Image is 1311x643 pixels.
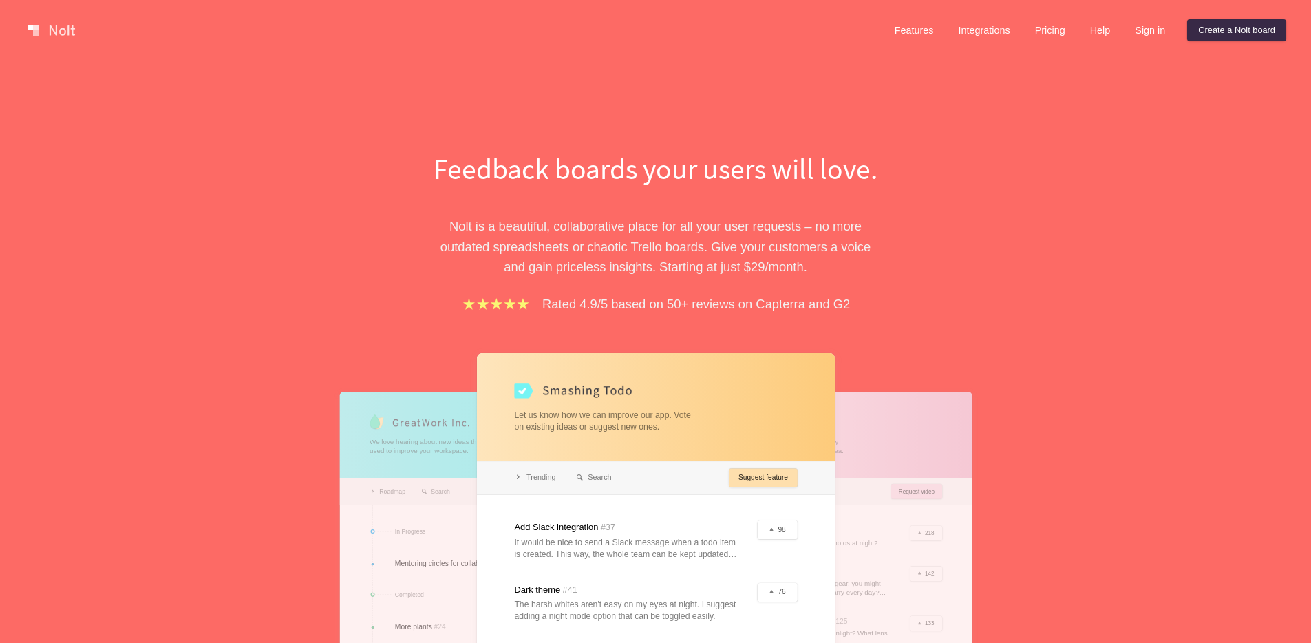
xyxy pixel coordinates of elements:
p: Nolt is a beautiful, collaborative place for all your user requests – no more outdated spreadshee... [418,216,893,277]
a: Features [884,19,945,41]
a: Help [1079,19,1122,41]
img: stars.b067e34983.png [461,296,531,312]
h1: Feedback boards your users will love. [418,149,893,189]
a: Create a Nolt board [1187,19,1286,41]
p: Rated 4.9/5 based on 50+ reviews on Capterra and G2 [542,294,850,314]
a: Sign in [1124,19,1176,41]
a: Integrations [947,19,1021,41]
a: Pricing [1024,19,1076,41]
